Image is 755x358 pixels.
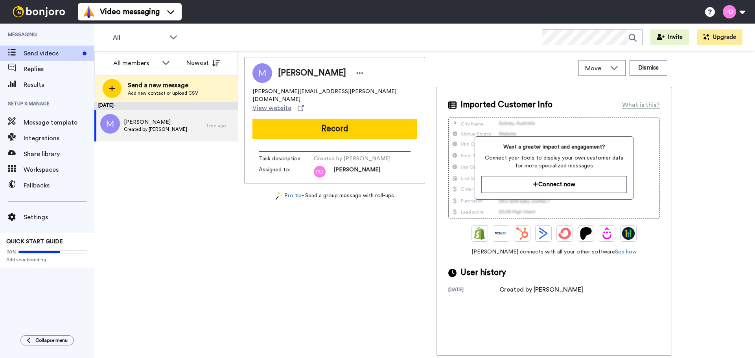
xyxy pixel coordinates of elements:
[24,64,94,74] span: Replies
[124,118,187,126] span: [PERSON_NAME]
[499,285,583,294] div: Created by [PERSON_NAME]
[314,155,390,163] span: Created by [PERSON_NAME]
[537,227,550,240] img: ActiveCampaign
[113,59,158,68] div: All members
[481,176,626,193] button: Connect now
[100,6,160,17] span: Video messaging
[252,119,417,139] button: Record
[252,103,291,113] span: View website
[615,249,637,255] a: See how
[622,227,635,240] img: GoHighLevel
[460,99,552,111] span: Imported Customer Info
[252,88,417,103] span: [PERSON_NAME][EMAIL_ADDRESS][PERSON_NAME][DOMAIN_NAME]
[35,337,68,343] span: Collapse menu
[259,155,314,163] span: Task description :
[481,143,626,151] span: Want a greater impact and engagement?
[252,63,272,83] img: Image of Michelle
[516,227,528,240] img: Hubspot
[6,239,63,244] span: QUICK START GUIDE
[100,114,120,134] img: m.png
[252,103,304,113] a: View website
[20,335,74,345] button: Collapse menu
[473,227,486,240] img: Shopify
[448,248,660,256] span: [PERSON_NAME] connects with all your other software
[128,90,198,96] span: Add new contact or upload CSV
[244,192,425,200] div: - Send a group message with roll-ups
[24,49,79,58] span: Send videos
[206,123,234,129] div: 1 mo ago
[24,149,94,159] span: Share library
[259,166,314,178] span: Assigned to:
[124,126,187,132] span: Created by [PERSON_NAME]
[558,227,571,240] img: ConvertKit
[460,267,506,279] span: User history
[495,227,507,240] img: Ontraport
[180,55,226,71] button: Newest
[24,213,94,222] span: Settings
[650,29,689,45] button: Invite
[278,67,346,79] span: [PERSON_NAME]
[128,81,198,90] span: Send a new message
[276,192,283,200] img: magic-wand.svg
[6,257,88,263] span: Add your branding
[333,166,380,178] span: [PERSON_NAME]
[585,64,606,73] span: Move
[24,134,94,143] span: Integrations
[697,29,742,45] button: Upgrade
[580,227,592,240] img: Patreon
[83,6,95,18] img: vm-color.svg
[94,102,238,110] div: [DATE]
[6,249,17,255] span: 60%
[601,227,613,240] img: Drip
[276,192,302,200] a: Pro tip
[481,154,626,170] span: Connect your tools to display your own customer data for more specialized messages
[9,6,68,17] img: bj-logo-header-white.svg
[448,286,499,294] div: [DATE]
[24,165,94,174] span: Workspaces
[24,118,94,127] span: Message template
[314,166,326,178] img: ce133ca6-c7b6-450e-b400-3a7ab1352ef3.png
[24,181,94,190] span: Fallbacks
[24,80,94,90] span: Results
[113,33,166,42] span: All
[622,100,660,110] div: What is this?
[630,60,667,76] button: Dismiss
